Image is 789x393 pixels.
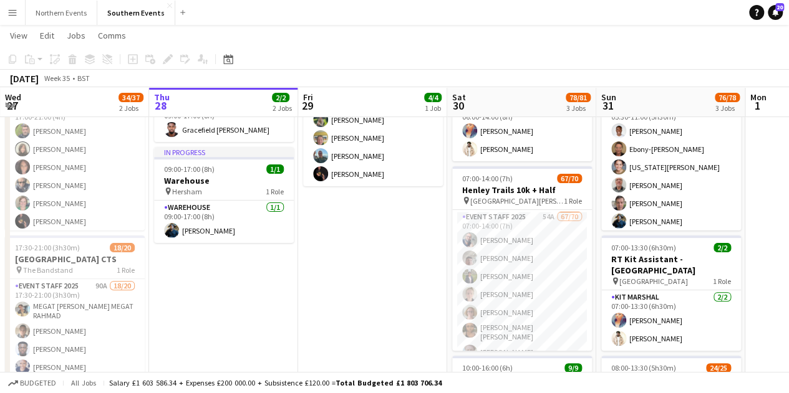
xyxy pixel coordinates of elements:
div: 2 Jobs [119,103,143,113]
app-card-role: Warehouse1/109:00-17:00 (8h)[PERSON_NAME] [154,201,294,243]
h3: [GEOGRAPHIC_DATA] CTS [5,253,145,265]
app-job-card: 07:00-14:00 (7h)67/70Henley Trails 10k + Half [GEOGRAPHIC_DATA][PERSON_NAME]1 RoleEvent Staff 202... [452,166,592,351]
span: 76/78 [715,93,740,102]
span: 67/70 [557,174,582,183]
span: 07:00-13:30 (6h30m) [611,243,676,252]
span: View [10,30,27,41]
span: 1 Role [713,277,731,286]
span: 28 [152,98,170,113]
span: Budgeted [20,379,56,387]
div: In progress [154,147,294,157]
div: 1 Job [425,103,441,113]
a: Comms [93,27,131,44]
app-card-role: Kit Marshal2/206:00-14:00 (8h)[PERSON_NAME][PERSON_NAME] [452,101,592,161]
h3: RT Kit Assistant - [GEOGRAPHIC_DATA] [601,253,741,276]
app-card-role: Kit Marshal2/207:00-13:30 (6h30m)[PERSON_NAME][PERSON_NAME] [601,290,741,351]
span: 07:00-14:00 (7h) [462,174,513,183]
span: 29 [301,98,313,113]
button: Budgeted [6,376,58,390]
h3: Warehouse [154,175,294,186]
span: 34/37 [119,93,143,102]
app-job-card: 05:30-11:00 (5h30m)50/51[PERSON_NAME] Park Triathlon [PERSON_NAME][GEOGRAPHIC_DATA]1 RoleEvent Ma... [601,46,741,230]
span: All jobs [69,378,99,387]
span: Jobs [67,30,85,41]
h3: Henley Trails 10k + Half [452,184,592,196]
span: Wed [5,92,21,103]
span: 1 Role [266,187,284,196]
span: 18/20 [110,243,135,252]
app-job-card: 07:00-13:30 (6h30m)2/2RT Kit Assistant - [GEOGRAPHIC_DATA] [GEOGRAPHIC_DATA]1 RoleKit Marshal2/20... [601,235,741,351]
span: 20 [775,3,784,11]
div: Salary £1 603 586.34 + Expenses £200 000.00 + Subsistence £120.00 = [109,378,442,387]
span: Sun [601,92,616,103]
span: 78/81 [566,93,591,102]
span: Comms [98,30,126,41]
span: Total Budgeted £1 803 706.34 [336,378,442,387]
span: 31 [599,98,616,113]
span: 30 [450,98,466,113]
span: 1 Role [117,265,135,275]
span: 1/1 [266,164,284,174]
span: 9/9 [564,363,582,372]
span: Thu [154,92,170,103]
div: [DATE] [10,72,39,85]
a: View [5,27,32,44]
span: 4/4 [424,93,442,102]
div: 3 Jobs [715,103,739,113]
div: 3 Jobs [566,103,590,113]
app-card-role: Event Staff 20254/412:00-15:00 (3h)[PERSON_NAME][PERSON_NAME][PERSON_NAME][PERSON_NAME] [303,90,443,186]
span: 24/25 [706,363,731,372]
app-card-role: Warehouse1/109:00-17:00 (8h)Gracefield [PERSON_NAME] [154,100,294,142]
app-job-card: 17:00-21:00 (4h)16/17[PERSON_NAME] Triathlon + Run [PERSON_NAME] Lake ([GEOGRAPHIC_DATA])1 RoleEv... [5,46,145,230]
div: 2 Jobs [273,103,292,113]
span: 09:00-17:00 (8h) [164,164,215,174]
span: Edit [40,30,54,41]
button: Northern Events [26,1,97,25]
app-job-card: In progress09:00-17:00 (8h)1/1Warehouse Hersham1 RoleWarehouse1/109:00-17:00 (8h)[PERSON_NAME] [154,147,294,243]
a: 20 [768,5,783,20]
span: 1 [748,98,767,113]
span: [GEOGRAPHIC_DATA][PERSON_NAME] [470,196,564,206]
span: Fri [303,92,313,103]
span: 08:00-13:30 (5h30m) [611,363,676,372]
span: 17:30-21:00 (3h30m) [15,243,80,252]
span: 2/2 [714,243,731,252]
span: 10:00-16:00 (6h) [462,363,513,372]
span: Mon [750,92,767,103]
span: 27 [3,98,21,113]
a: Edit [35,27,59,44]
span: The Bandstand [23,265,73,275]
span: Week 35 [41,73,72,83]
span: 1 Role [564,196,582,206]
a: Jobs [62,27,90,44]
div: BST [77,73,90,83]
button: Southern Events [97,1,175,25]
span: Sat [452,92,466,103]
span: 2/2 [272,93,289,102]
span: [GEOGRAPHIC_DATA] [619,277,688,286]
span: Hersham [172,187,202,196]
